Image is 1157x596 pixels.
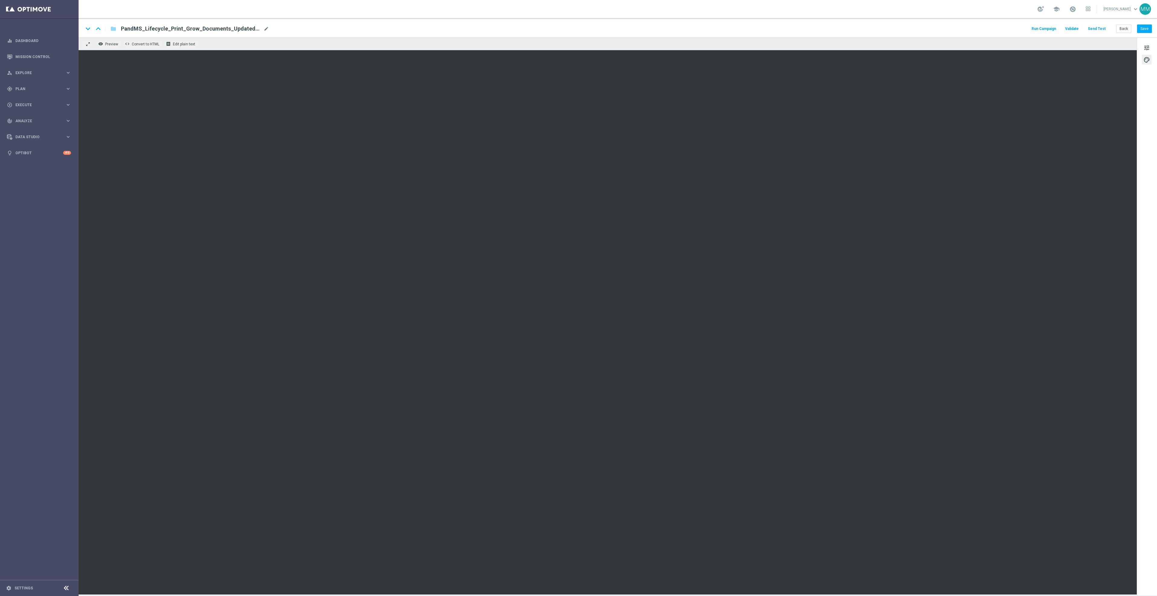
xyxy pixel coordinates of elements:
[15,103,65,107] span: Execute
[1116,24,1131,33] button: Back
[6,585,11,591] i: settings
[7,54,71,59] button: Mission Control
[1053,6,1060,12] span: school
[83,24,92,33] i: keyboard_arrow_down
[7,102,12,108] i: play_circle_outline
[15,145,63,161] a: Optibot
[121,25,261,32] span: PandMS_Lifecycle_Print_Grow_Documents_UpdatedOct2025
[164,40,198,48] button: receipt Edit plain text
[110,24,117,34] button: folder
[1143,44,1150,52] span: tune
[7,118,65,124] div: Analyze
[15,33,71,49] a: Dashboard
[105,42,118,46] span: Preview
[1031,25,1057,33] button: Run Campaign
[7,86,71,91] button: gps_fixed Plan keyboard_arrow_right
[7,119,71,123] button: track_changes Analyze keyboard_arrow_right
[7,103,71,107] button: play_circle_outline Execute keyboard_arrow_right
[65,70,71,76] i: keyboard_arrow_right
[15,586,33,590] a: Settings
[264,26,269,31] span: mode_edit
[7,102,65,108] div: Execute
[15,135,65,139] span: Data Studio
[132,42,159,46] span: Convert to HTML
[1143,56,1150,64] span: palette
[7,38,71,43] button: equalizer Dashboard
[1103,5,1139,14] a: [PERSON_NAME]keyboard_arrow_down
[15,119,65,123] span: Analyze
[65,118,71,124] i: keyboard_arrow_right
[1087,25,1107,33] button: Send Test
[173,42,195,46] span: Edit plain text
[1137,24,1152,33] button: Save
[15,71,65,75] span: Explore
[166,41,171,46] i: receipt
[63,151,71,155] div: +10
[1132,6,1139,12] span: keyboard_arrow_down
[1142,55,1152,64] button: palette
[7,70,71,75] button: person_search Explore keyboard_arrow_right
[98,41,103,46] i: remove_red_eye
[1064,25,1080,33] button: Validate
[7,49,71,65] div: Mission Control
[7,86,65,92] div: Plan
[125,41,130,46] span: code
[7,38,12,44] i: equalizer
[7,150,12,156] i: lightbulb
[7,33,71,49] div: Dashboard
[7,134,65,140] div: Data Studio
[7,118,12,124] i: track_changes
[1139,3,1151,15] div: MM
[7,86,12,92] i: gps_fixed
[7,145,71,161] div: Optibot
[94,24,103,33] i: keyboard_arrow_up
[7,151,71,155] button: lightbulb Optibot +10
[65,102,71,108] i: keyboard_arrow_right
[7,70,12,76] i: person_search
[110,25,116,32] i: folder
[1065,27,1079,31] span: Validate
[123,40,162,48] button: code Convert to HTML
[15,49,71,65] a: Mission Control
[1142,43,1152,52] button: tune
[7,70,65,76] div: Explore
[97,40,121,48] button: remove_red_eye Preview
[65,134,71,140] i: keyboard_arrow_right
[65,86,71,92] i: keyboard_arrow_right
[7,135,71,139] button: Data Studio keyboard_arrow_right
[15,87,65,91] span: Plan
